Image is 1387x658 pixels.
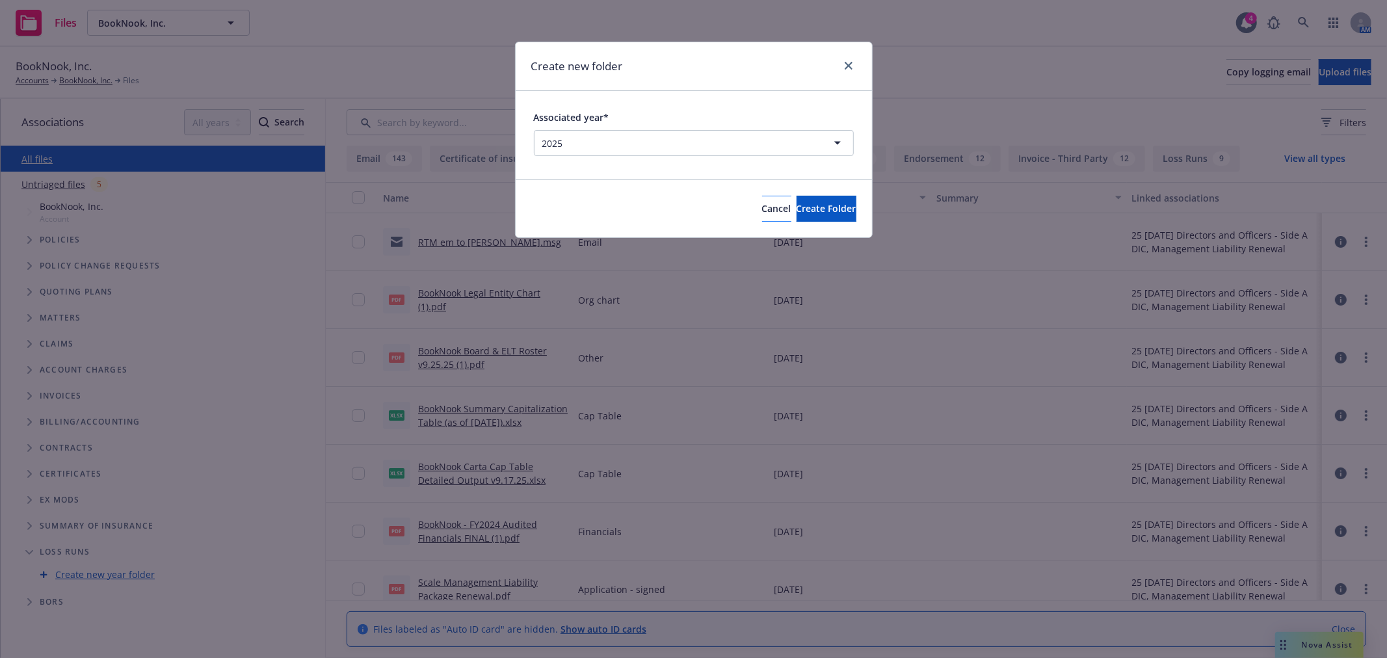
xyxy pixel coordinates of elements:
[531,58,623,75] h1: Create new folder
[534,111,609,124] span: Associated year*
[797,196,856,222] button: Create Folder
[841,58,856,73] a: close
[762,196,791,222] button: Cancel
[797,202,856,215] span: Create Folder
[762,202,791,215] span: Cancel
